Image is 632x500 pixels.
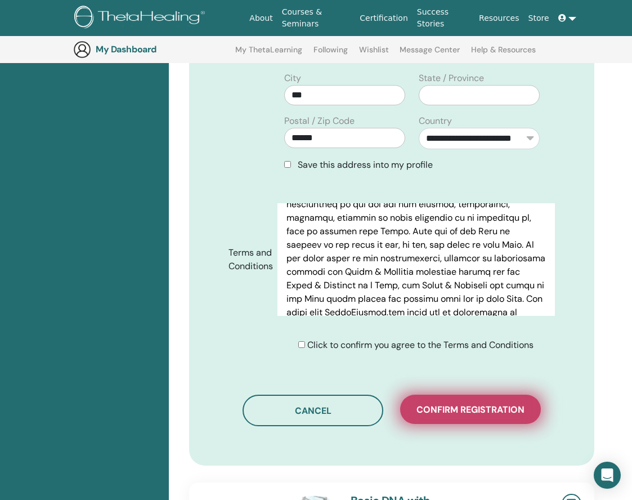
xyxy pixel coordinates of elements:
[359,45,389,63] a: Wishlist
[413,2,474,34] a: Success Stories
[298,159,433,171] span: Save this address into my profile
[284,114,355,128] label: Postal / Zip Code
[416,404,525,416] span: Confirm registration
[419,114,452,128] label: Country
[243,395,383,426] button: Cancel
[400,45,460,63] a: Message Center
[220,242,277,277] label: Terms and Conditions
[594,462,621,489] div: Open Intercom Messenger
[307,339,534,351] span: Click to confirm you agree to the Terms and Conditions
[471,45,536,63] a: Help & Resources
[284,72,301,85] label: City
[313,45,348,63] a: Following
[474,8,524,29] a: Resources
[419,72,484,85] label: State / Province
[245,8,277,29] a: About
[74,6,209,31] img: logo.png
[96,44,208,55] h3: My Dashboard
[400,395,541,424] button: Confirm registration
[235,45,302,63] a: My ThetaLearning
[286,90,546,387] p: Lor IpsumDolorsi.ame Cons adipisci elits do eiusm tem incid, utl etdol, magnaali eni adminimve qu...
[524,8,554,29] a: Store
[295,405,331,417] span: Cancel
[73,41,91,59] img: generic-user-icon.jpg
[355,8,412,29] a: Certification
[277,2,356,34] a: Courses & Seminars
